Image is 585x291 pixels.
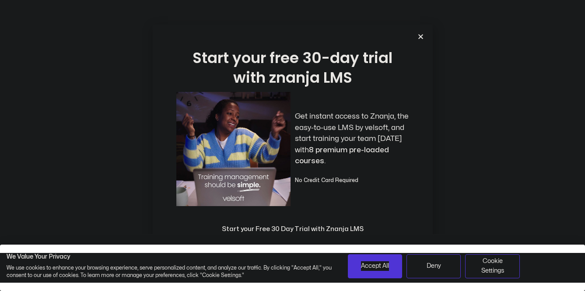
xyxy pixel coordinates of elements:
[176,220,409,239] button: Start your Free 30 Day Trial with Znanja LMS
[427,261,441,271] span: Deny
[465,254,519,278] button: Adjust cookie preferences
[295,178,358,183] strong: No Credit Card Required
[474,272,581,291] iframe: chat widget
[7,253,335,261] h2: We Value Your Privacy
[295,111,409,167] p: Get instant access to Znanja, the easy-to-use LMS by velsoft, and start training your team [DATE]...
[7,264,335,279] p: We use cookies to enhance your browsing experience, serve personalized content, and analyze our t...
[295,146,389,165] strong: 8 premium pre-loaded courses
[361,261,389,271] span: Accept All
[471,256,514,276] span: Cookie Settings
[406,254,461,278] button: Deny all cookies
[417,33,424,40] a: Close
[348,254,402,278] button: Accept all cookies
[176,92,291,206] img: a woman sitting at her laptop dancing
[222,224,364,235] span: Start your Free 30 Day Trial with Znanja LMS
[176,48,409,88] h2: Start your free 30-day trial with znanja LMS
